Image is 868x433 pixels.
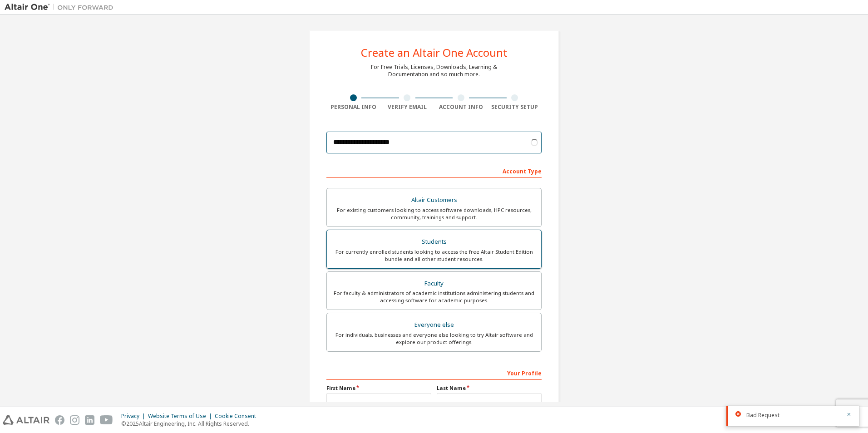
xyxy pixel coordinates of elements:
[332,236,536,248] div: Students
[70,415,79,425] img: instagram.svg
[326,384,431,392] label: First Name
[85,415,94,425] img: linkedin.svg
[3,415,49,425] img: altair_logo.svg
[332,207,536,221] div: For existing customers looking to access software downloads, HPC resources, community, trainings ...
[148,413,215,420] div: Website Terms of Use
[100,415,113,425] img: youtube.svg
[326,365,542,380] div: Your Profile
[55,415,64,425] img: facebook.svg
[332,290,536,304] div: For faculty & administrators of academic institutions administering students and accessing softwa...
[361,47,508,58] div: Create an Altair One Account
[5,3,118,12] img: Altair One
[121,420,261,428] p: © 2025 Altair Engineering, Inc. All Rights Reserved.
[437,384,542,392] label: Last Name
[380,103,434,111] div: Verify Email
[371,64,497,78] div: For Free Trials, Licenses, Downloads, Learning & Documentation and so much more.
[121,413,148,420] div: Privacy
[332,277,536,290] div: Faculty
[434,103,488,111] div: Account Info
[332,331,536,346] div: For individuals, businesses and everyone else looking to try Altair software and explore our prod...
[332,319,536,331] div: Everyone else
[488,103,542,111] div: Security Setup
[332,248,536,263] div: For currently enrolled students looking to access the free Altair Student Edition bundle and all ...
[215,413,261,420] div: Cookie Consent
[332,194,536,207] div: Altair Customers
[746,412,779,419] span: Bad Request
[326,163,542,178] div: Account Type
[326,103,380,111] div: Personal Info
